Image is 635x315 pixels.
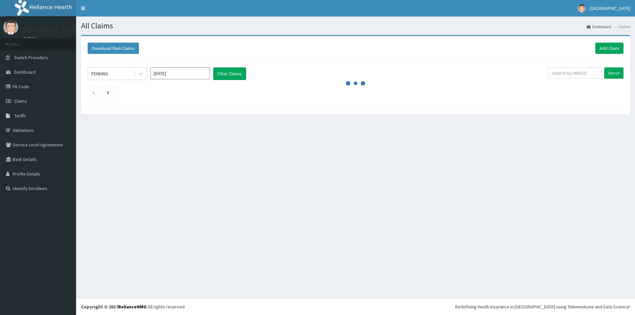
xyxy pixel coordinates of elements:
span: Dashboard [14,69,36,75]
svg: audio-loading [346,73,365,93]
span: Switch Providers [14,55,48,60]
a: Dashboard [587,24,611,29]
a: Next page [107,89,109,95]
input: Search by HMO ID [548,67,602,79]
p: [GEOGRAPHIC_DATA] [23,27,78,33]
input: Select Month and Year [150,67,210,79]
strong: Copyright © 2017 . [81,304,148,310]
a: Online [23,36,39,41]
h1: All Claims [81,21,630,30]
span: Claims [14,98,27,104]
li: Claims [612,24,630,29]
button: Download Paid Claims [88,43,139,54]
span: Tariffs [14,113,26,119]
input: Search [604,67,623,79]
span: [GEOGRAPHIC_DATA] [590,5,630,11]
a: RelianceHMO [118,304,147,310]
a: Previous page [92,89,95,95]
a: Add Claim [595,43,623,54]
div: Redefining Heath Insurance in [GEOGRAPHIC_DATA] using Telemedicine and Data Science! [455,303,630,310]
footer: All rights reserved. [76,298,635,315]
div: PENDING [91,70,108,77]
button: Filter Claims [213,67,246,80]
img: User Image [3,20,18,35]
img: User Image [577,4,586,13]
